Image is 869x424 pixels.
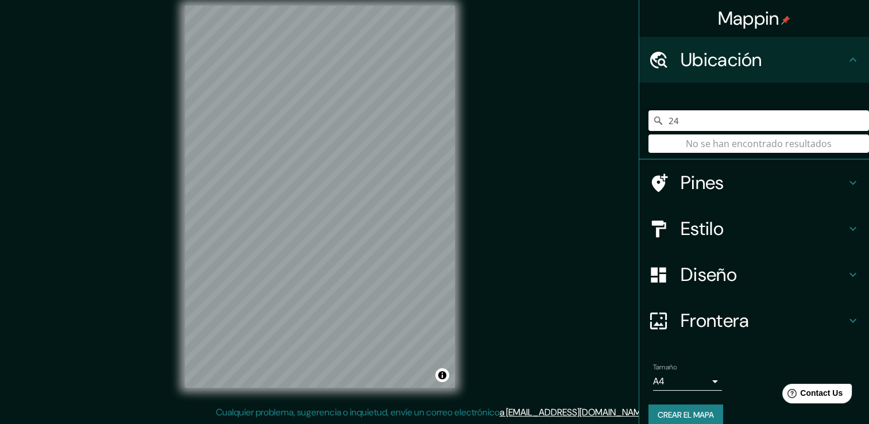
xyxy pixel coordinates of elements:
[435,368,449,382] button: Alternar atribución
[639,206,869,252] div: Estilo
[681,309,846,332] h4: Frontera
[639,160,869,206] div: Pines
[767,379,856,411] iframe: Help widget launcher
[658,408,714,422] font: Crear el mapa
[648,110,869,131] input: Elige tu ciudad o área
[781,16,790,25] img: pin-icon.png
[185,6,455,388] canvas: Mapa
[681,217,846,240] h4: Estilo
[648,134,869,153] div: No se han encontrado resultados
[639,298,869,344] div: Frontera
[216,406,650,419] p: Cualquier problema, sugerencia o inquietud, envíe un correo electrónico .
[681,48,846,71] h4: Ubicación
[653,372,722,391] div: A4
[681,263,846,286] h4: Diseño
[681,171,846,194] h4: Pines
[639,37,869,83] div: Ubicación
[653,363,677,372] label: Tamaño
[500,406,648,418] a: a [EMAIL_ADDRESS][DOMAIN_NAME]
[639,252,869,298] div: Diseño
[718,6,779,30] font: Mappin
